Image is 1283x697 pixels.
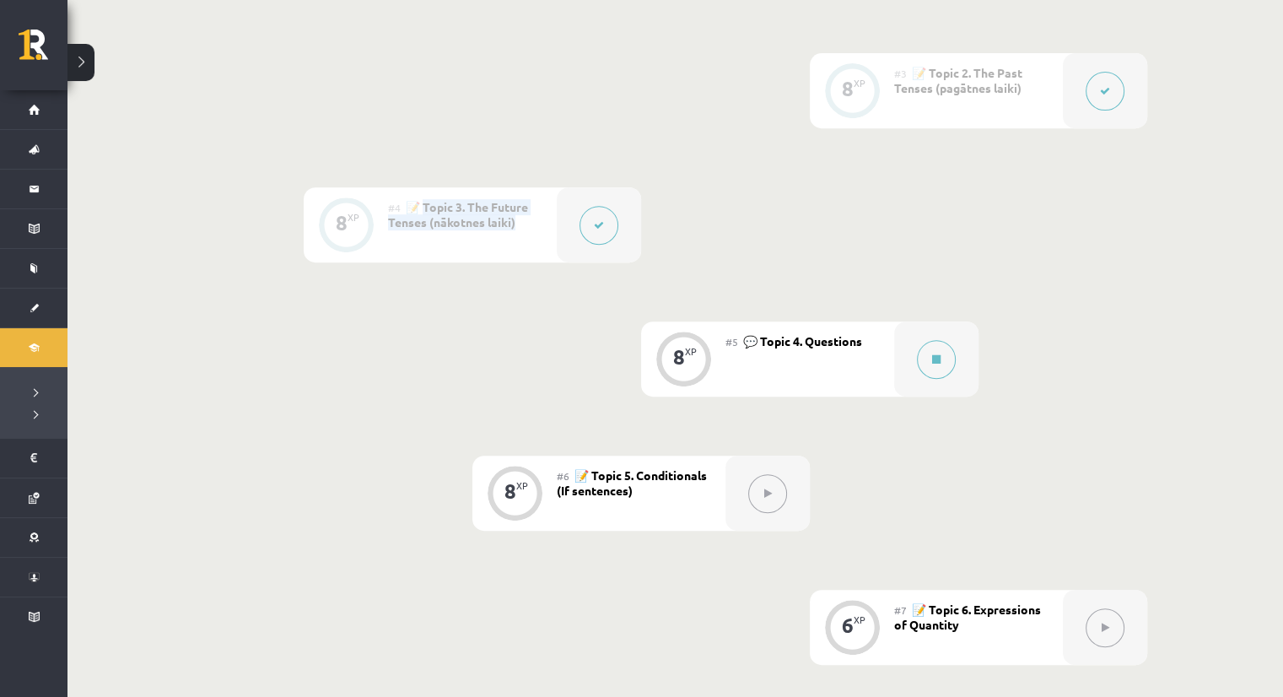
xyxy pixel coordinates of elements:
[894,67,907,80] span: #3
[854,78,865,88] div: XP
[19,30,67,72] a: Rīgas 1. Tālmācības vidusskola
[348,213,359,222] div: XP
[388,201,401,214] span: #4
[842,618,854,633] div: 6
[557,469,569,483] span: #6
[673,349,685,365] div: 8
[894,603,907,617] span: #7
[743,333,862,348] span: 💬 Topic 4. Questions
[557,467,707,498] span: 📝 Topic 5. Conditionals (If sentences)
[685,347,697,356] div: XP
[854,615,865,624] div: XP
[516,481,528,490] div: XP
[894,65,1022,95] span: 📝 Topic 2. The Past Tenses (pagātnes laiki)
[336,215,348,230] div: 8
[725,335,738,348] span: #5
[388,199,528,230] span: 📝 Topic 3. The Future Tenses (nākotnes laiki)
[504,484,516,499] div: 8
[842,81,854,96] div: 8
[894,602,1041,632] span: 📝 Topic 6. Expressions of Quantity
